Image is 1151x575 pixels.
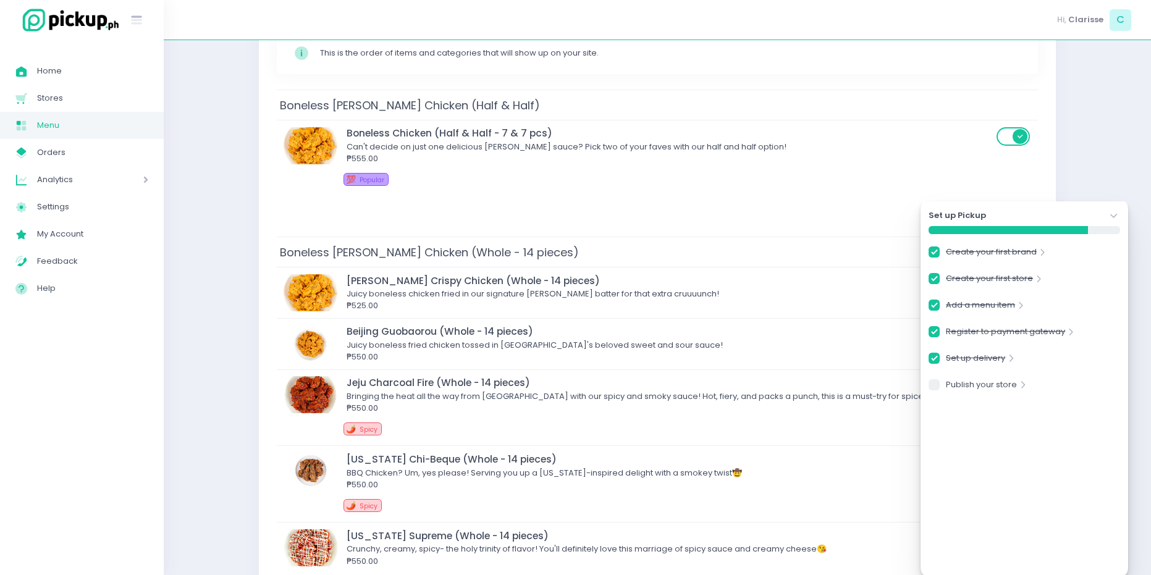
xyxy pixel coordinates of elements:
span: Stores [37,90,148,106]
div: ₱525.00 [347,300,993,312]
span: Popular [360,175,384,185]
div: Boneless Chicken (Half & Half - 7 & 7 pcs) [347,126,993,140]
div: Bringing the heat all the way from [GEOGRAPHIC_DATA] with our spicy and smoky sauce! Hot, fiery, ... [347,390,993,403]
div: Juicy boneless fried chicken tossed in [GEOGRAPHIC_DATA]'s beloved sweet and sour sauce! [347,339,993,351]
td: Jeju Charcoal Fire (Whole - 14 pieces)Jeju Charcoal Fire (Whole - 14 pieces)Bringing the heat all... [277,369,1038,446]
div: ₱555.00 [347,153,993,165]
div: BBQ Chicken? Um, yes please! Serving you up a [US_STATE]-inspired delight with a smokey twist🤠 [347,467,993,479]
span: C [1110,9,1131,31]
strong: Set up Pickup [929,209,986,222]
span: Settings [37,199,148,215]
span: Spicy [360,425,377,434]
span: Feedback [37,253,148,269]
span: Spicy [360,502,377,511]
span: 💯 [346,174,356,185]
a: Add a menu item [946,299,1015,316]
img: Jeju Charcoal Fire (Whole - 14 pieces) [283,376,339,413]
img: Boneless Chicken (Half & Half - 7 & 7 pcs) [283,127,339,164]
div: ₱550.00 [347,555,993,568]
td: Cravy Crispy Chicken (Whole - 14 pieces)[PERSON_NAME] Crispy Chicken (Whole - 14 pieces)Juicy bon... [277,267,1038,318]
span: Analytics [37,172,108,188]
div: Jeju Charcoal Fire (Whole - 14 pieces) [347,376,993,390]
div: [PERSON_NAME] Crispy Chicken (Whole - 14 pieces) [347,274,993,288]
div: ₱550.00 [347,479,993,491]
span: My Account [37,226,148,242]
a: Publish your store [946,379,1017,395]
span: Menu [37,117,148,133]
td: Boneless Chicken (Half & Half - 7 & 7 pcs)Boneless Chicken (Half & Half - 7 & 7 pcs)Can't decide ... [277,120,1038,196]
img: logo [15,7,120,33]
span: Clarisse [1068,14,1103,26]
div: Crunchy, creamy, spicy- the holy trinity of flavor! You'll definitely love this marriage of spicy... [347,543,993,555]
div: ₱550.00 [347,402,993,414]
div: ₱550.00 [347,351,993,363]
div: [US_STATE] Supreme (Whole - 14 pieces) [347,529,993,543]
span: Boneless [PERSON_NAME] Chicken (Half & Half) [277,94,543,116]
a: Create your first brand [946,246,1037,262]
span: Home [37,63,148,79]
td: Beijing Guobaorou (Whole - 14 pieces)Beijing Guobaorou (Whole - 14 pieces)Juicy boneless fried ch... [277,318,1038,369]
a: Set up delivery [946,352,1005,369]
img: Cravy Crispy Chicken (Whole - 14 pieces) [283,274,339,311]
span: Hi, [1057,14,1066,26]
a: Create your first store [946,272,1033,289]
div: This is the order of items and categories that will show up on your site. [320,47,1021,59]
img: New York Supreme (Whole - 14 pieces) [283,529,339,566]
img: Texas Chi-Beque (Whole - 14 pieces) [283,453,339,490]
div: Boneless [PERSON_NAME] Chicken (Half & Half) Boneless Chicken (Half & Half - 7 & 7 pcs)Boneless C... [277,90,1038,237]
td: Texas Chi-Beque (Whole - 14 pieces)[US_STATE] Chi-Beque (Whole - 14 pieces)BBQ Chicken? Um, yes p... [277,446,1038,523]
a: Register to payment gateway [946,325,1065,342]
span: Orders [37,145,148,161]
span: 🌶️ [346,500,356,511]
span: 🌶️ [346,423,356,435]
img: Beijing Guobaorou (Whole - 14 pieces) [283,325,339,363]
div: Juicy boneless chicken fried in our signature [PERSON_NAME] batter for that extra cruuuunch! [347,288,993,300]
span: Help [37,280,148,296]
div: [US_STATE] Chi-Beque (Whole - 14 pieces) [347,452,993,466]
div: Beijing Guobaorou (Whole - 14 pieces) [347,324,993,338]
span: Boneless [PERSON_NAME] Chicken (Whole - 14 pieces) [277,241,582,263]
div: Can't decide on just one delicious [PERSON_NAME] sauce? Pick two of your faves with our half and ... [347,141,993,153]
